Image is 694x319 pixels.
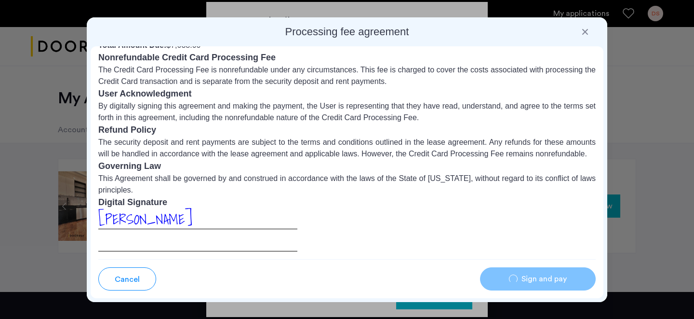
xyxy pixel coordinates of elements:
[115,274,140,285] span: Cancel
[98,124,596,137] h3: Refund Policy
[98,137,596,160] p: The security deposit and rent payments are subject to the terms and conditions outlined in the le...
[98,160,596,173] h3: Governing Law
[98,87,596,100] h3: User Acknowledgment
[98,100,596,124] p: By digitally signing this agreement and making the payment, the User is representing that they ha...
[521,273,567,285] span: Sign and pay
[480,267,596,291] button: button
[98,196,596,209] h3: Digital Signature
[91,25,603,39] h2: Processing fee agreement
[98,64,596,87] p: The Credit Card Processing Fee is nonrefundable under any circumstances. This fee is charged to c...
[98,173,596,196] p: This Agreement shall be governed by and construed in accordance with the laws of the State of [US...
[98,41,166,49] strong: Total Amount Due:
[98,208,192,230] span: [PERSON_NAME]
[98,51,596,64] h3: Nonrefundable Credit Card Processing Fee
[98,267,156,291] button: button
